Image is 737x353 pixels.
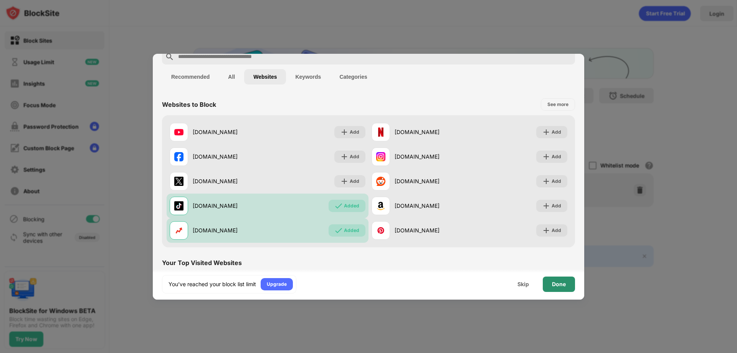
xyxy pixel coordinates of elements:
div: Add [552,227,561,234]
div: Add [552,177,561,185]
div: You’ve reached your block list limit [169,280,256,288]
img: favicons [174,152,183,161]
div: [DOMAIN_NAME] [193,152,268,161]
div: Upgrade [267,280,287,288]
div: Websites to Block [162,101,216,108]
div: [DOMAIN_NAME] [395,202,469,210]
div: [DOMAIN_NAME] [395,177,469,185]
img: favicons [376,226,385,235]
button: All [219,69,244,85]
div: Added [344,227,359,234]
div: Add [350,128,359,136]
div: See more [547,101,568,108]
img: favicons [174,128,183,137]
div: Add [350,177,359,185]
button: Recommended [162,69,219,85]
div: Add [552,153,561,161]
button: Keywords [286,69,330,85]
div: Added [344,202,359,210]
button: Categories [330,69,376,85]
div: Skip [517,281,529,287]
div: Your Top Visited Websites [162,259,242,267]
div: [DOMAIN_NAME] [193,226,268,234]
img: favicons [174,226,183,235]
img: favicons [376,128,385,137]
button: Websites [244,69,286,85]
div: Add [350,153,359,161]
img: search.svg [165,52,174,61]
div: [DOMAIN_NAME] [395,152,469,161]
img: favicons [376,201,385,210]
img: favicons [376,152,385,161]
div: [DOMAIN_NAME] [193,202,268,210]
div: Add [552,128,561,136]
div: [DOMAIN_NAME] [395,226,469,234]
img: favicons [376,177,385,186]
div: [DOMAIN_NAME] [193,128,268,136]
div: Add [552,202,561,210]
div: [DOMAIN_NAME] [395,128,469,136]
div: Done [552,281,566,287]
img: favicons [174,177,183,186]
div: [DOMAIN_NAME] [193,177,268,185]
img: favicons [174,201,183,210]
